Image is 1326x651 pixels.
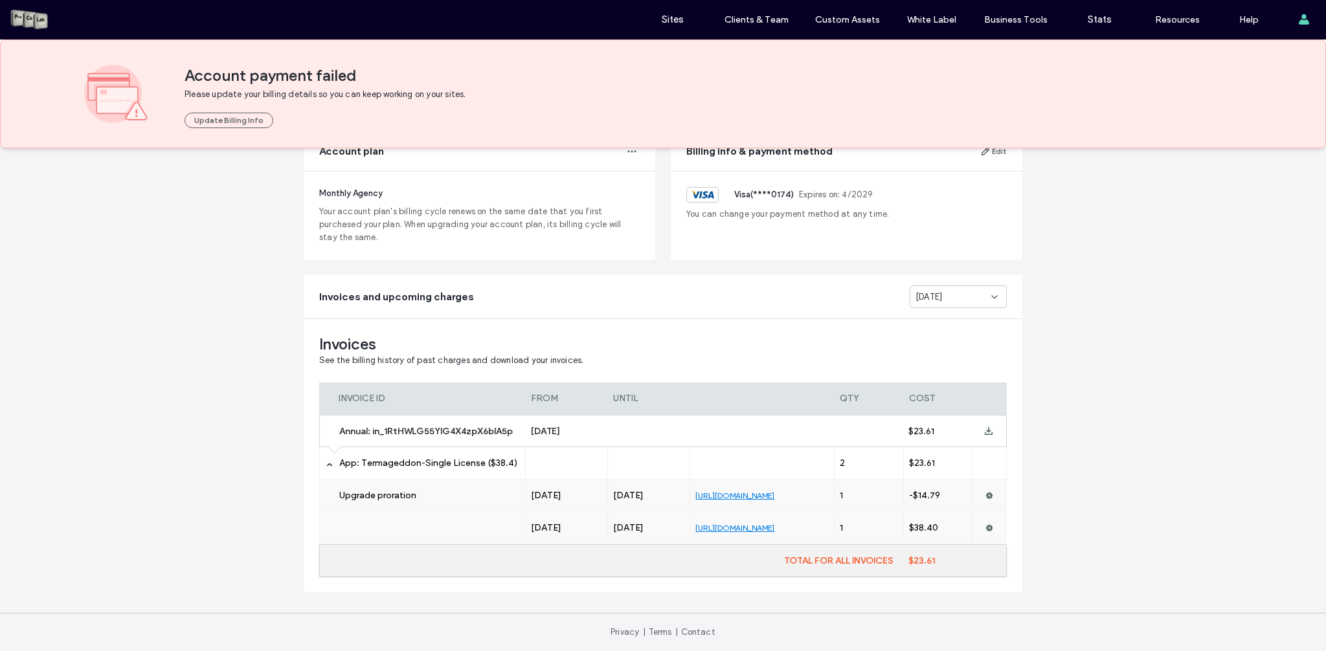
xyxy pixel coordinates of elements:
[695,523,774,533] a: [URL][DOMAIN_NAME]
[613,393,638,404] span: UNTIL
[613,522,644,533] span: [DATE]
[840,458,845,469] span: 2
[185,113,273,128] button: Update Billing Info
[675,627,678,637] span: |
[319,355,583,365] span: See the billing history of past charges and download your invoices.
[319,290,474,304] span: Invoices and upcoming charges
[339,458,517,469] span: App: Termageddon-Single License ($38.4)
[611,627,639,637] a: Privacy
[531,522,561,533] span: [DATE]
[185,88,518,101] span: Please update your billing details so you can keep working on your sites.
[984,14,1048,25] label: Business Tools
[909,458,935,469] span: $23.61
[531,490,561,501] span: [DATE]
[319,144,384,159] span: Account plan
[649,627,672,637] a: Terms
[1088,14,1112,25] label: Stats
[319,335,1007,354] span: Invoices
[613,490,644,501] span: [DATE]
[909,490,940,501] span: -$14.79
[681,627,715,637] a: Contact
[725,14,789,25] label: Clients & Team
[980,144,1007,159] button: Edit
[30,9,56,21] span: Help
[339,426,513,437] span: Annual: in_1RtHWLG55YlG4X4zpX6blA5p
[686,144,833,159] span: Billing info & payment method
[909,522,938,533] span: $38.40
[531,426,560,437] span: [DATE]
[840,522,843,533] span: 1
[339,393,385,404] span: INVOICE ID
[840,393,859,404] span: QTY
[319,188,383,198] span: Monthly Agency
[903,555,1006,566] label: $23.61
[662,14,684,25] label: Sites
[909,393,936,404] span: COST
[840,490,843,501] span: 1
[908,426,934,437] span: $23.61
[319,205,640,244] span: Your account plan's billing cycle renews on the same date that you first purchased your plan. Whe...
[339,490,416,501] span: Upgrade proration
[815,14,880,25] label: Custom Assets
[907,14,956,25] label: White Label
[185,66,1242,85] span: Account payment failed
[799,188,873,201] span: Expires on: 4 / 2029
[531,393,558,404] span: FROM
[916,291,942,303] span: [DATE]
[784,555,893,566] span: TOTAL FOR ALL INVOICES
[695,491,774,500] a: [URL][DOMAIN_NAME]
[1155,14,1200,25] label: Resources
[643,627,646,637] span: |
[686,208,1007,221] span: You can change your payment method at any time.
[1239,14,1259,25] label: Help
